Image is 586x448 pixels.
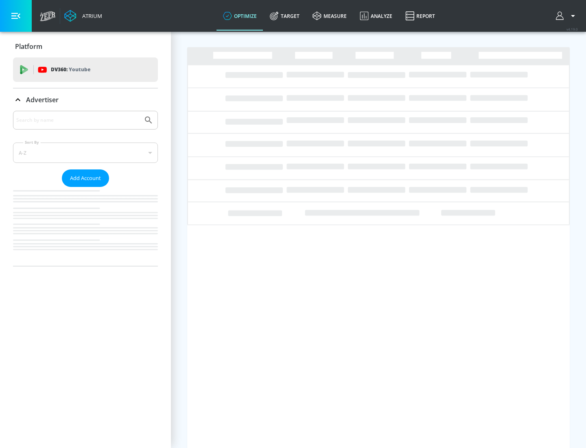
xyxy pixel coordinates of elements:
a: measure [306,1,353,31]
nav: list of Advertiser [13,187,158,266]
div: Advertiser [13,111,158,266]
a: optimize [216,1,263,31]
span: v 4.19.0 [566,27,578,31]
div: Advertiser [13,88,158,111]
div: Atrium [79,12,102,20]
a: Analyze [353,1,399,31]
p: Platform [15,42,42,51]
p: DV360: [51,65,90,74]
div: DV360: Youtube [13,57,158,82]
a: Target [263,1,306,31]
div: Platform [13,35,158,58]
span: Add Account [70,173,101,183]
a: Report [399,1,442,31]
input: Search by name [16,115,140,125]
p: Advertiser [26,95,59,104]
p: Youtube [69,65,90,74]
label: Sort By [23,140,41,145]
div: A-Z [13,143,158,163]
a: Atrium [64,10,102,22]
button: Add Account [62,169,109,187]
